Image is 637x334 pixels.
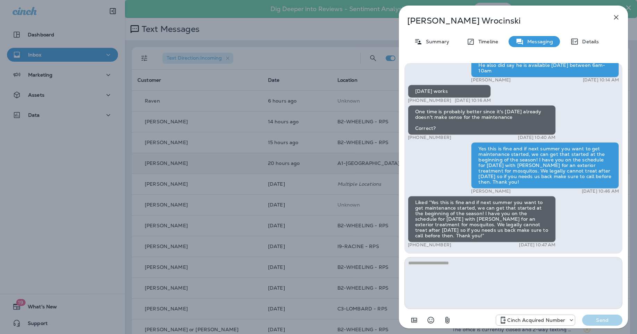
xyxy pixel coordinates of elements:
div: He also did say he is available [DATE] between 6am-10am [471,59,619,77]
p: [PERSON_NAME] [471,77,511,83]
p: Summary [422,39,449,44]
div: [DATE] works [408,85,491,98]
p: Timeline [475,39,498,44]
div: One time is probably better since it's [DATE] already doesn't make sense for the maintenance Corr... [408,105,556,135]
p: [DATE] 10:40 AM [518,135,555,140]
p: [PHONE_NUMBER] [408,98,451,103]
p: [DATE] 10:47 AM [519,242,555,248]
p: [DATE] 10:46 AM [582,188,619,194]
p: Cinch Acquired Number [507,317,565,323]
div: +1 (224) 344-8646 [496,316,575,324]
p: Messaging [524,39,553,44]
div: Liked “Yes this is fine and if next summer you want to get maintenance started, we can get that s... [408,196,556,242]
p: [DATE] 10:14 AM [583,77,619,83]
button: Add in a premade template [407,313,421,327]
p: [PERSON_NAME] [471,188,511,194]
div: Yes this is fine and if next summer you want to get maintenance started, we can get that started ... [471,142,619,188]
p: [DATE] 10:16 AM [455,98,491,103]
p: Details [579,39,599,44]
p: [PHONE_NUMBER] [408,135,451,140]
p: [PHONE_NUMBER] [408,242,451,248]
p: [PERSON_NAME] Wrocinski [407,16,597,26]
button: Select an emoji [424,313,438,327]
